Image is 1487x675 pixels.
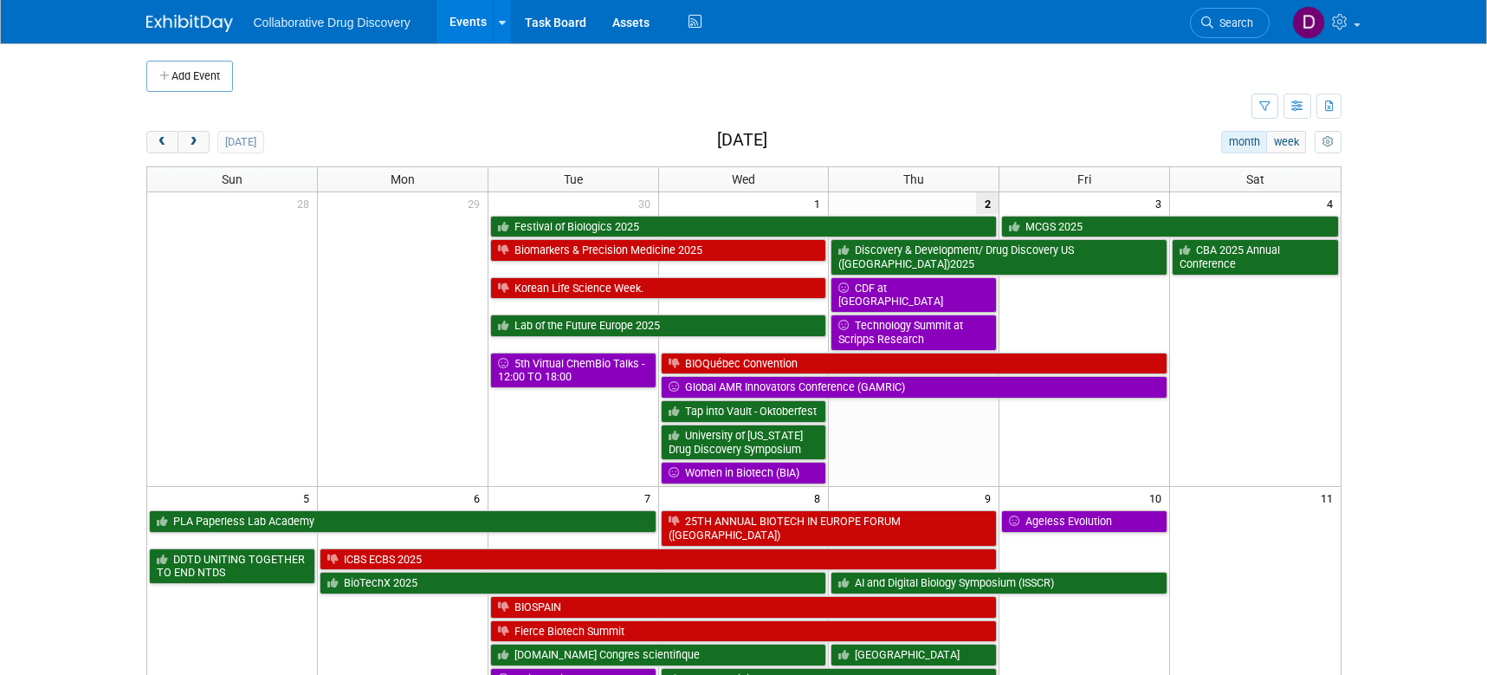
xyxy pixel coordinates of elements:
span: Sat [1246,172,1264,186]
a: CDF at [GEOGRAPHIC_DATA] [831,277,997,313]
a: Technology Summit at Scripps Research [831,315,997,350]
a: CBA 2025 Annual Conference [1172,239,1338,275]
a: MCGS 2025 [1001,216,1338,238]
span: 30 [637,192,658,214]
span: Mon [391,172,415,186]
a: Search [1190,8,1270,38]
span: Tue [564,172,583,186]
a: Korean Life Science Week. [490,277,827,300]
a: [DOMAIN_NAME] Congres scientifique [490,644,827,666]
button: next [178,131,210,153]
h2: [DATE] [717,131,767,150]
a: University of [US_STATE] Drug Discovery Symposium [661,425,827,460]
span: 10 [1148,487,1169,509]
button: prev [146,131,178,153]
span: Thu [903,172,924,186]
span: 1 [812,192,828,214]
a: ICBS ECBS 2025 [320,548,997,571]
span: 6 [472,487,488,509]
a: Discovery & Development/ Drug Discovery US ([GEOGRAPHIC_DATA])2025 [831,239,1167,275]
button: myCustomButton [1315,131,1341,153]
a: BioTechX 2025 [320,572,827,594]
button: month [1221,131,1267,153]
span: Wed [732,172,755,186]
a: Festival of Biologics 2025 [490,216,998,238]
a: Women in Biotech (BIA) [661,462,827,484]
span: 11 [1319,487,1341,509]
span: 3 [1154,192,1169,214]
span: 2 [976,192,999,214]
button: Add Event [146,61,233,92]
span: Search [1213,16,1253,29]
span: 5 [301,487,317,509]
a: Tap into Vault - Oktoberfest [661,400,827,423]
span: 8 [812,487,828,509]
span: 29 [466,192,488,214]
a: BIOQuébec Convention [661,353,1168,375]
span: 4 [1325,192,1341,214]
a: Ageless Evolution [1001,510,1167,533]
a: AI and Digital Biology Symposium (ISSCR) [831,572,1167,594]
a: DDTD UNITING TOGETHER TO END NTDS [149,548,315,584]
span: Fri [1077,172,1091,186]
a: Biomarkers & Precision Medicine 2025 [490,239,827,262]
a: 25TH ANNUAL BIOTECH IN EUROPE FORUM ([GEOGRAPHIC_DATA]) [661,510,998,546]
span: 7 [643,487,658,509]
img: Daniel Castro [1292,6,1325,39]
span: 9 [983,487,999,509]
img: ExhibitDay [146,15,233,32]
a: BIOSPAIN [490,596,998,619]
a: PLA Paperless Lab Academy [149,510,656,533]
button: week [1266,131,1306,153]
span: Collaborative Drug Discovery [254,16,411,29]
span: Sun [222,172,242,186]
a: [GEOGRAPHIC_DATA] [831,644,997,666]
a: Fierce Biotech Summit [490,620,998,643]
i: Personalize Calendar [1322,137,1334,148]
a: Global AMR Innovators Conference (GAMRIC) [661,376,1168,399]
span: 28 [295,192,317,214]
a: Lab of the Future Europe 2025 [490,315,827,337]
a: 5th Virtual ChemBio Talks - 12:00 TO 18:00 [490,353,656,388]
button: [DATE] [217,131,263,153]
